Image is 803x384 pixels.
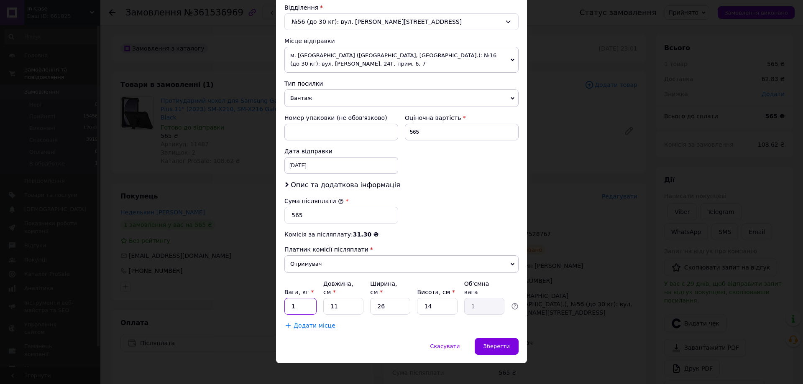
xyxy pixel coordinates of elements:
[323,280,353,295] label: Довжина, см
[284,80,323,87] span: Тип посилки
[284,198,344,204] label: Сума післяплати
[417,289,455,295] label: Висота, см
[430,343,460,349] span: Скасувати
[353,231,378,238] span: 31.30 ₴
[284,246,368,253] span: Платник комісії післяплати
[370,280,397,295] label: Ширина, см
[284,289,314,295] label: Вага, кг
[294,322,335,329] span: Додати місце
[291,181,400,189] span: Опис та додаткова інформація
[284,147,398,155] div: Дата відправки
[284,38,335,44] span: Місце відправки
[284,3,519,12] div: Відділення
[284,47,519,73] span: м. [GEOGRAPHIC_DATA] ([GEOGRAPHIC_DATA], [GEOGRAPHIC_DATA].): №16 (до 30 кг): вул. [PERSON_NAME],...
[284,89,519,107] span: Вантаж
[464,280,504,296] div: Об'ємна вага
[284,13,519,30] div: №56 (до 30 кг): вул. [PERSON_NAME][STREET_ADDRESS]
[483,343,510,349] span: Зберегти
[284,230,519,239] div: Комісія за післяплату:
[284,255,519,273] span: Отримувач
[284,114,398,122] div: Номер упаковки (не обов'язково)
[405,114,519,122] div: Оціночна вартість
